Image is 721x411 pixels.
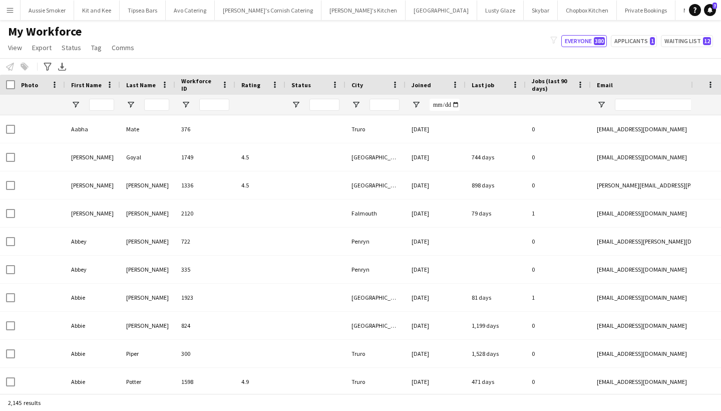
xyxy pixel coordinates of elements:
input: Workforce ID Filter Input [199,99,229,111]
div: 0 [526,171,591,199]
div: 4.9 [235,368,285,395]
span: Tag [91,43,102,52]
button: Open Filter Menu [181,100,190,109]
div: 744 days [466,143,526,171]
div: Abbey [65,256,120,283]
div: 1,528 days [466,340,526,367]
button: Kit and Kee [74,1,120,20]
div: 81 days [466,284,526,311]
button: Skybar [524,1,558,20]
button: Open Filter Menu [597,100,606,109]
input: Status Filter Input [309,99,339,111]
span: My Workforce [8,24,82,39]
button: [PERSON_NAME]'s Kitchen [321,1,406,20]
button: Aussie Smoker [21,1,74,20]
span: Workforce ID [181,77,217,92]
a: View [4,41,26,54]
app-action-btn: Export XLSX [56,61,68,73]
div: [DATE] [406,143,466,171]
button: Avo Catering [166,1,215,20]
button: Open Filter Menu [412,100,421,109]
div: 0 [526,256,591,283]
span: Comms [112,43,134,52]
input: Joined Filter Input [430,99,460,111]
div: 1 [526,284,591,311]
span: 380 [594,37,605,45]
div: [DATE] [406,256,466,283]
div: 722 [175,228,235,255]
div: Mate [120,115,175,143]
app-action-btn: Advanced filters [42,61,54,73]
div: [DATE] [406,115,466,143]
div: [PERSON_NAME] [65,143,120,171]
div: Falmouth [345,199,406,227]
div: 335 [175,256,235,283]
div: [DATE] [406,171,466,199]
div: Piper [120,340,175,367]
div: Truro [345,340,406,367]
div: Penryn [345,228,406,255]
div: Abbie [65,312,120,339]
span: First Name [71,81,102,89]
span: 7 [712,3,717,9]
div: Potter [120,368,175,395]
div: [DATE] [406,199,466,227]
div: [PERSON_NAME] [120,228,175,255]
div: 0 [526,228,591,255]
input: City Filter Input [370,99,400,111]
div: [GEOGRAPHIC_DATA] [345,143,406,171]
div: Penryn [345,256,406,283]
div: 1 [526,199,591,227]
a: Tag [87,41,106,54]
div: [PERSON_NAME] [65,199,120,227]
div: [GEOGRAPHIC_DATA] [345,284,406,311]
div: [PERSON_NAME] [120,199,175,227]
a: Comms [108,41,138,54]
div: [PERSON_NAME] [120,312,175,339]
div: 898 days [466,171,526,199]
div: 79 days [466,199,526,227]
button: [PERSON_NAME]'s Cornish Catering [215,1,321,20]
span: City [351,81,363,89]
div: 471 days [466,368,526,395]
div: [DATE] [406,228,466,255]
input: First Name Filter Input [89,99,114,111]
div: [PERSON_NAME] [120,284,175,311]
div: 300 [175,340,235,367]
button: Applicants1 [611,35,657,47]
div: 0 [526,368,591,395]
div: 0 [526,143,591,171]
button: Everyone380 [561,35,607,47]
div: 376 [175,115,235,143]
div: [DATE] [406,312,466,339]
div: 1749 [175,143,235,171]
div: [PERSON_NAME] [65,171,120,199]
button: Waiting list12 [661,35,713,47]
div: 4.5 [235,171,285,199]
a: Export [28,41,56,54]
div: [PERSON_NAME] [120,171,175,199]
div: Abbie [65,284,120,311]
span: Status [291,81,311,89]
div: Goyal [120,143,175,171]
button: Open Filter Menu [126,100,135,109]
a: Status [58,41,85,54]
div: 0 [526,340,591,367]
span: Status [62,43,81,52]
div: 0 [526,115,591,143]
div: [GEOGRAPHIC_DATA] [345,312,406,339]
div: Truro [345,368,406,395]
div: 1598 [175,368,235,395]
span: View [8,43,22,52]
div: 2120 [175,199,235,227]
button: Private Bookings [617,1,675,20]
div: [GEOGRAPHIC_DATA] [345,171,406,199]
span: Rating [241,81,260,89]
span: 1 [650,37,655,45]
span: Last Name [126,81,156,89]
div: Abbie [65,340,120,367]
div: [DATE] [406,340,466,367]
div: 1,199 days [466,312,526,339]
button: Open Filter Menu [291,100,300,109]
div: 1336 [175,171,235,199]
